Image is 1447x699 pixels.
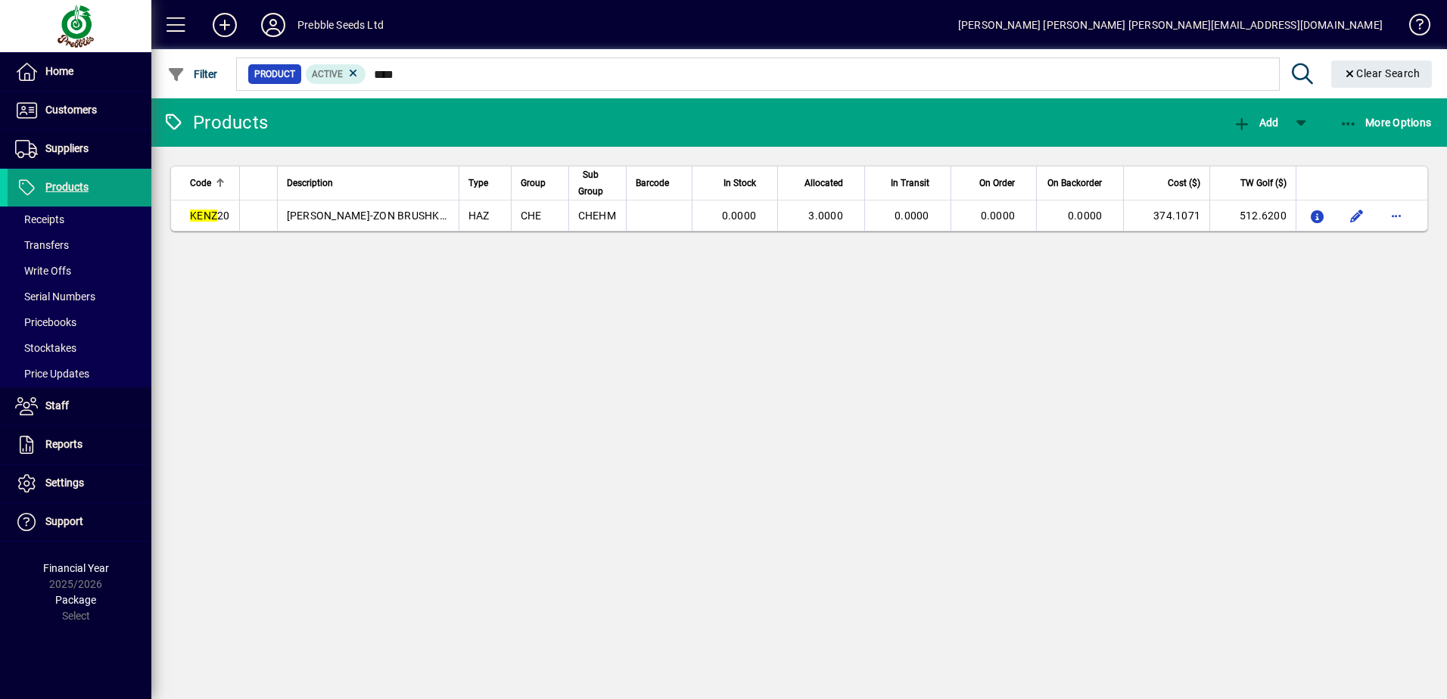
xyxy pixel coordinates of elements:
[891,175,929,191] span: In Transit
[8,503,151,541] a: Support
[306,64,366,84] mat-chip: Activation Status: Active
[1047,175,1102,191] span: On Backorder
[1209,200,1296,231] td: 512.6200
[249,11,297,39] button: Profile
[297,13,384,37] div: Prebble Seeds Ltd
[702,175,770,191] div: In Stock
[468,175,488,191] span: Type
[874,175,943,191] div: In Transit
[163,110,268,135] div: Products
[1068,210,1103,222] span: 0.0000
[8,53,151,91] a: Home
[578,166,603,200] span: Sub Group
[45,65,73,77] span: Home
[636,175,683,191] div: Barcode
[895,210,929,222] span: 0.0000
[45,142,89,154] span: Suppliers
[45,477,84,489] span: Settings
[1345,203,1369,228] button: Edit
[201,11,249,39] button: Add
[1168,175,1200,191] span: Cost ($)
[468,210,490,222] span: HAZ
[45,438,82,450] span: Reports
[15,290,95,303] span: Serial Numbers
[8,335,151,361] a: Stocktakes
[468,175,502,191] div: Type
[8,361,151,387] a: Price Updates
[958,13,1383,37] div: [PERSON_NAME] [PERSON_NAME] [PERSON_NAME][EMAIL_ADDRESS][DOMAIN_NAME]
[8,207,151,232] a: Receipts
[578,166,617,200] div: Sub Group
[190,210,230,222] span: 20
[722,210,757,222] span: 0.0000
[8,92,151,129] a: Customers
[15,213,64,225] span: Receipts
[45,104,97,116] span: Customers
[787,175,857,191] div: Allocated
[521,175,559,191] div: Group
[287,210,513,222] span: [PERSON_NAME]-ZON BRUSHKILLER 20L DG9
[1229,109,1282,136] button: Add
[254,67,295,82] span: Product
[43,562,109,574] span: Financial Year
[15,368,89,380] span: Price Updates
[312,69,343,79] span: Active
[190,175,230,191] div: Code
[45,515,83,527] span: Support
[804,175,843,191] span: Allocated
[808,210,843,222] span: 3.0000
[521,175,546,191] span: Group
[45,181,89,193] span: Products
[8,464,151,502] a: Settings
[45,399,69,412] span: Staff
[1398,3,1428,52] a: Knowledge Base
[1123,200,1209,231] td: 374.1071
[190,210,217,222] em: KENZ
[1331,61,1433,88] button: Clear
[1384,203,1408,228] button: More options
[55,594,96,606] span: Package
[8,258,151,284] a: Write Offs
[723,175,756,191] span: In Stock
[578,210,616,222] span: CHEHM
[1336,109,1436,136] button: More Options
[15,239,69,251] span: Transfers
[8,284,151,309] a: Serial Numbers
[15,265,71,277] span: Write Offs
[1343,67,1421,79] span: Clear Search
[1233,116,1278,129] span: Add
[636,175,669,191] span: Barcode
[8,309,151,335] a: Pricebooks
[979,175,1015,191] span: On Order
[1240,175,1287,191] span: TW Golf ($)
[287,175,450,191] div: Description
[190,175,211,191] span: Code
[163,61,222,88] button: Filter
[8,232,151,258] a: Transfers
[8,387,151,425] a: Staff
[15,342,76,354] span: Stocktakes
[1046,175,1116,191] div: On Backorder
[521,210,542,222] span: CHE
[287,175,333,191] span: Description
[960,175,1029,191] div: On Order
[981,210,1016,222] span: 0.0000
[15,316,76,328] span: Pricebooks
[8,130,151,168] a: Suppliers
[1340,116,1432,129] span: More Options
[167,68,218,80] span: Filter
[8,426,151,464] a: Reports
